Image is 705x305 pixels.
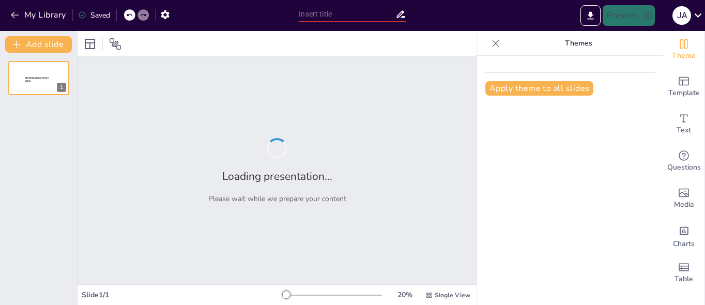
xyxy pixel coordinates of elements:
div: Add charts and graphs [663,217,704,254]
div: Add ready made slides [663,68,704,105]
button: Present [603,5,654,26]
span: Questions [667,162,701,173]
div: 20 % [392,290,417,300]
div: 1 [8,61,69,95]
span: Theme [672,50,696,62]
span: Table [675,273,693,285]
span: Single View [435,291,470,299]
button: Apply theme to all slides [485,81,593,96]
div: Add images, graphics, shapes or video [663,180,704,217]
button: Export to PowerPoint [580,5,601,26]
div: Add a table [663,254,704,292]
button: J A [672,5,691,26]
button: Add slide [5,36,72,53]
div: J A [672,6,691,25]
p: Themes [504,31,653,56]
span: Sendsteps presentation editor [25,77,49,82]
input: Insert title [299,7,395,22]
div: Get real-time input from your audience [663,143,704,180]
span: Position [109,38,121,50]
div: Change the overall theme [663,31,704,68]
div: Slide 1 / 1 [82,290,283,300]
div: Saved [78,10,110,20]
span: Media [674,199,694,210]
div: Add text boxes [663,105,704,143]
span: Text [677,125,691,136]
span: Template [668,87,700,99]
button: My Library [8,7,70,23]
span: Charts [673,238,695,250]
h2: Loading presentation... [222,169,332,184]
div: Layout [82,36,98,52]
p: Please wait while we prepare your content [208,194,346,204]
div: 1 [57,83,66,92]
